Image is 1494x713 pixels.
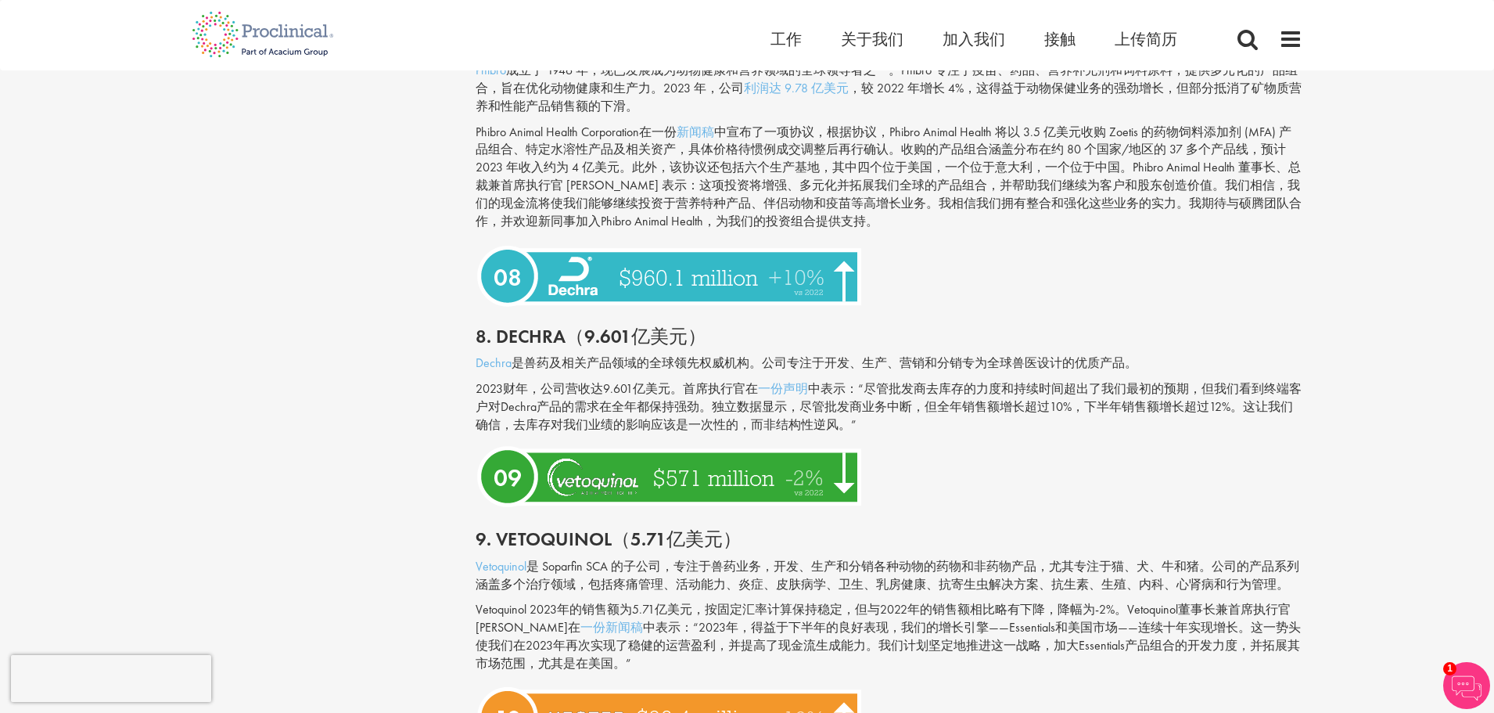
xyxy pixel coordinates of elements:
font: 是 Soparfin SCA 的子公司，专注于兽药业务，开发、生产和分销各种动物的药物和非药物产品，尤其专注于猫、犬、牛和猪。公司的产品系列涵盖多个治疗领域，包括疼痛管理、活动能力、炎症、皮肤病... [476,558,1299,592]
a: Dechra [476,355,512,371]
font: 中宣布了一项协议，根据协议，Phibro Animal Health 将以 3.5 亿美元收购 Zoetis 的药物饲料添加剂 (MFA) 产品组合、特定水溶性产品及相关资产，具体价格待惯例成交... [476,124,1302,229]
font: 9. Vetoquinol（5.71亿美元） [476,527,742,551]
a: 一份新闻稿 [580,619,643,636]
font: Phibro Animal Health Corporation在一份 [476,124,677,140]
font: ，较 2022 年增长 4%，这得益于动物保健业务的强劲增长，但部分抵消了矿物质营养和性能产品销售额的下滑。 [476,80,1302,114]
font: 中表示：“2023年，得益于下半年的良好表现，我们的增长引擎——Essentials和美国市场——连续十年实现增长。这一势头使我们在2023年再次实现了稳健的运营盈利，并提高了现金流生成能力。我... [476,619,1301,672]
a: 利润达 9.78 亿美元 [744,80,849,96]
font: 是兽药及相关产品领域的全球领先权威机构。公司专注于开发、生产、营销和分销专为全球兽医设计的优质产品。 [512,355,1137,371]
font: 1 [1447,663,1453,674]
font: 中表示：“尽管批发商去库存的力度和持续时间超出了我们最初的预期，但我们看到终端客户对Dechra产品的需求在全年都保持强劲。独立数据显示，尽管批发商业务中断，但全年销售额增长超过10%，下半年销... [476,380,1302,433]
font: 8. Dechra（9.601亿美元） [476,324,706,348]
a: 上传简历 [1115,29,1177,49]
font: Vetoquinol 2023年的销售额为5.71亿美元，按固定汇率计算保持稳定，但与2022年的销售额相比略有下降，降幅为-2%。Vetoquinol董事长兼首席执行官[PERSON_NAME]在 [476,601,1291,636]
a: Vetoquinol [476,558,526,574]
a: 新闻稿 [677,124,714,140]
font: 成立于 1946 年， [506,62,601,78]
font: 2023财年，公司营收达9.601亿美元。首席执行官在 [476,380,758,397]
a: 加入我们 [943,29,1005,49]
iframe: 验证码 [11,655,211,702]
a: 工作 [770,29,802,49]
a: Phibro [476,62,506,78]
img: 聊天机器人 [1443,662,1490,709]
a: 接触 [1044,29,1076,49]
font: 现已发展成为动物健康和营养领域的全球领导者之一。Phibro 专注于疫苗、药品、营养补充剂和饲料原料，提供多元化的产品组合，旨在优化动物健康和生产力。2023 年，公司 [476,62,1298,96]
a: 关于我们 [841,29,903,49]
a: 一份声明 [758,380,808,397]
